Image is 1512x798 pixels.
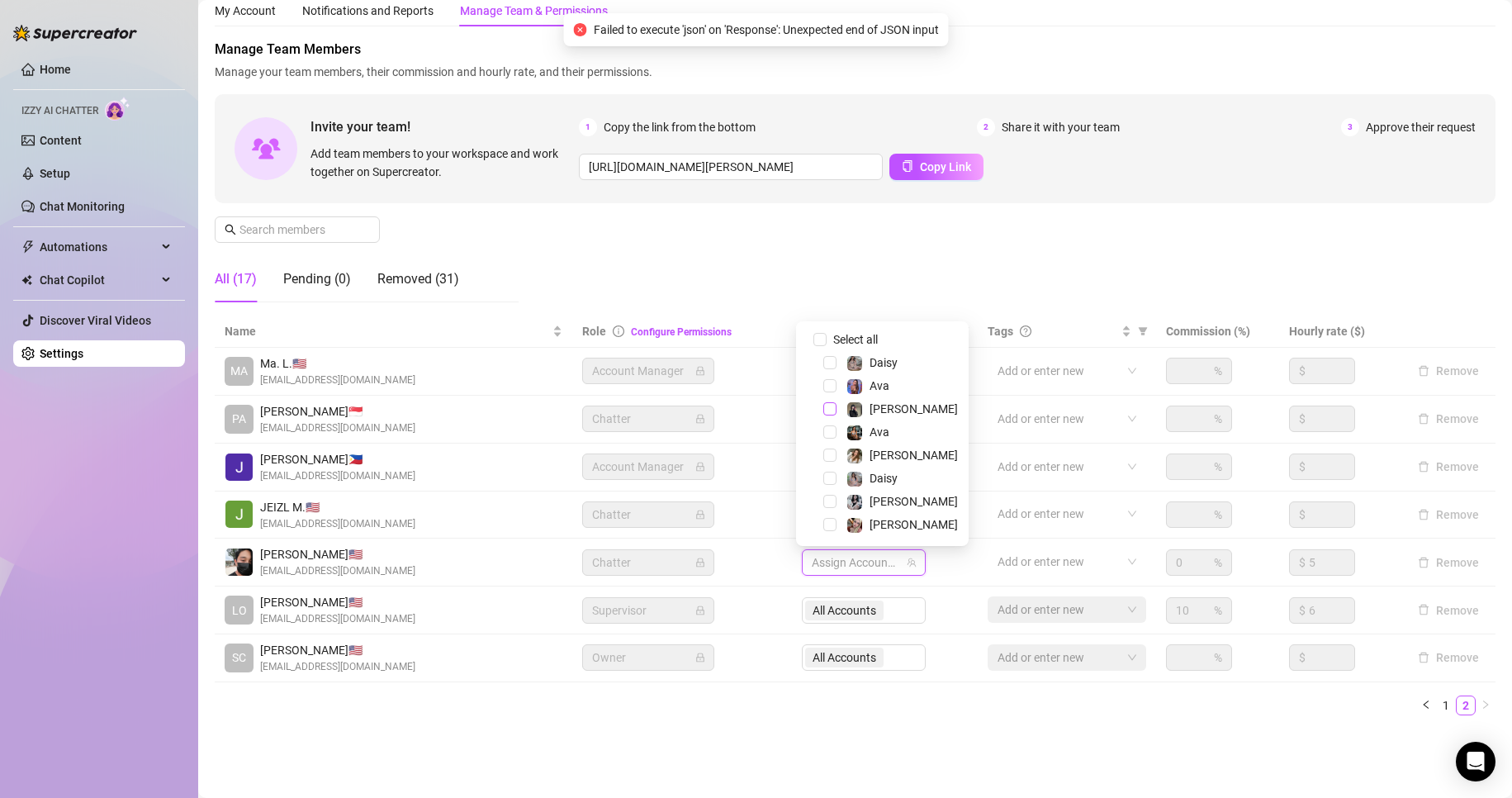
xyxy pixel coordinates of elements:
[215,316,572,348] th: Name
[215,40,1495,59] span: Manage Team Members
[847,495,862,510] img: Sadie
[827,330,884,349] span: Select all
[695,606,705,615] span: lock
[40,267,157,293] span: Chat Copilot
[695,653,705,663] span: lock
[1411,409,1486,429] button: Remove
[847,379,862,394] img: Ava
[1437,696,1455,715] a: 1
[260,641,415,659] span: [PERSON_NAME] 🇺🇸
[870,425,889,439] span: Ava
[1416,696,1436,715] li: Previous Page
[1411,648,1486,667] button: Remove
[260,593,415,611] span: [PERSON_NAME] 🇺🇸
[1341,118,1359,136] span: 3
[1457,696,1475,715] a: 2
[260,498,415,516] span: JEIZL M. 🇺🇸
[823,495,837,508] span: Select tree node
[1138,326,1148,336] span: filter
[579,118,597,136] span: 1
[260,420,415,436] span: [EMAIL_ADDRESS][DOMAIN_NAME]
[1411,553,1486,572] button: Remove
[870,518,958,531] span: [PERSON_NAME]
[21,103,98,119] span: Izzy AI Chatter
[13,25,137,41] img: logo-BBDzfeDw.svg
[1411,505,1486,525] button: Remove
[260,659,415,675] span: [EMAIL_ADDRESS][DOMAIN_NAME]
[230,362,248,380] span: MA
[260,611,415,627] span: [EMAIL_ADDRESS][DOMAIN_NAME]
[592,598,704,623] span: Supervisor
[1481,700,1491,710] span: right
[582,325,606,338] span: Role
[260,402,415,420] span: [PERSON_NAME] 🇸🇬
[847,402,862,417] img: Anna
[631,326,732,338] a: Configure Permissions
[260,373,415,388] span: [EMAIL_ADDRESS][DOMAIN_NAME]
[604,118,756,136] span: Copy the link from the bottom
[823,425,837,439] span: Select tree node
[105,97,130,121] img: AI Chatter
[260,468,415,484] span: [EMAIL_ADDRESS][DOMAIN_NAME]
[225,501,253,528] img: JEIZL MALLARI
[613,325,624,337] span: info-circle
[823,379,837,392] span: Select tree node
[225,224,236,235] span: search
[302,2,434,20] div: Notifications and Reports
[823,472,837,485] span: Select tree node
[847,449,862,463] img: Paige
[902,160,913,172] span: copy
[592,645,704,670] span: Owner
[215,269,257,289] div: All (17)
[283,269,351,289] div: Pending (0)
[260,450,415,468] span: [PERSON_NAME] 🇵🇭
[1156,316,1278,348] th: Commission (%)
[260,516,415,532] span: [EMAIL_ADDRESS][DOMAIN_NAME]
[823,449,837,462] span: Select tree node
[695,462,705,472] span: lock
[215,2,276,20] div: My Account
[847,356,862,371] img: Daisy
[377,269,459,289] div: Removed (31)
[920,160,971,173] span: Copy Link
[1436,696,1456,715] li: 1
[823,402,837,416] span: Select tree node
[695,366,705,376] span: lock
[1411,361,1486,381] button: Remove
[847,425,862,440] img: Ava
[225,322,549,340] span: Name
[40,167,70,180] a: Setup
[870,356,898,369] span: Daisy
[592,550,704,575] span: Chatter
[1002,118,1120,136] span: Share it with your team
[232,601,247,620] span: LO
[847,518,862,533] img: Anna
[695,510,705,520] span: lock
[225,454,253,481] img: John Lhester
[956,319,973,344] span: filter
[870,379,889,392] span: Ava
[574,23,587,36] span: close-circle
[215,63,1495,81] span: Manage your team members, their commission and hourly rate, and their permissions.
[40,234,157,260] span: Automations
[870,402,958,416] span: [PERSON_NAME]
[1020,325,1031,337] span: question-circle
[695,558,705,568] span: lock
[1456,696,1476,715] li: 2
[1411,457,1486,477] button: Remove
[225,549,253,576] img: john kenneth santillan
[1135,319,1151,344] span: filter
[592,359,704,383] span: Account Manager
[823,518,837,531] span: Select tree node
[1476,696,1495,715] li: Next Page
[40,200,125,213] a: Chat Monitoring
[40,314,151,327] a: Discover Viral Videos
[847,472,862,487] img: Daisy
[592,502,704,527] span: Chatter
[260,354,415,373] span: Ma. L. 🇺🇸
[260,545,415,563] span: [PERSON_NAME] 🇺🇸
[1416,696,1436,715] button: left
[695,414,705,424] span: lock
[310,145,572,181] span: Add team members to your workspace and work together on Supercreator.
[1456,742,1495,781] div: Open Intercom Messenger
